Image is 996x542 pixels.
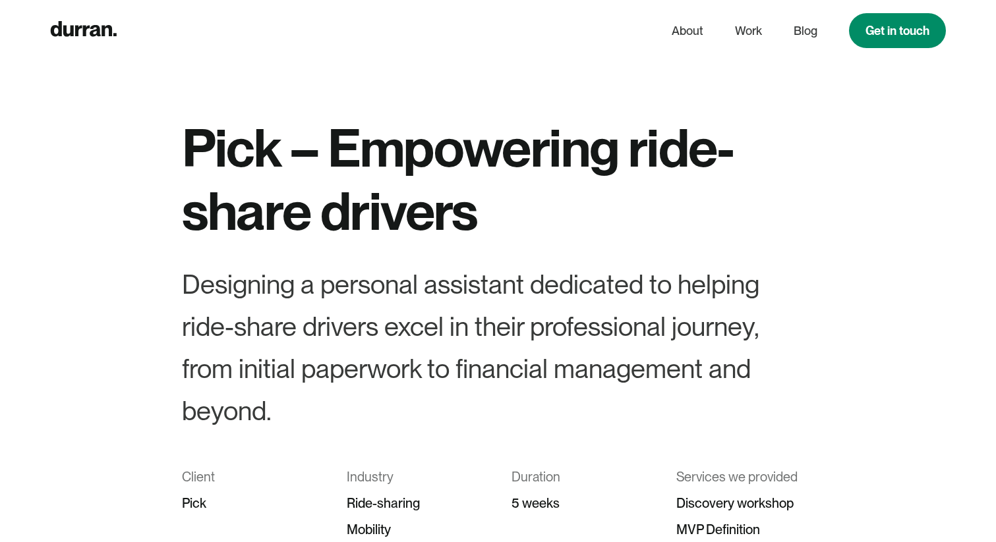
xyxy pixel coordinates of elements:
[347,490,485,516] div: Ride-sharing
[182,464,320,490] div: Client
[672,18,703,43] a: About
[182,116,815,242] h1: Pick – Empowering ride-share drivers
[50,18,117,43] a: home
[182,490,320,516] div: Pick
[347,464,485,490] div: Industry
[512,464,650,490] div: Duration
[849,13,946,48] a: Get in touch
[735,18,762,43] a: Work
[182,263,815,432] div: Designing a personal assistant dedicated to helping ride-share drivers excel in their professiona...
[512,490,650,516] div: 5 weeks
[794,18,817,43] a: Blog
[676,490,815,516] div: Discovery workshop
[676,464,815,490] div: Services we provided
